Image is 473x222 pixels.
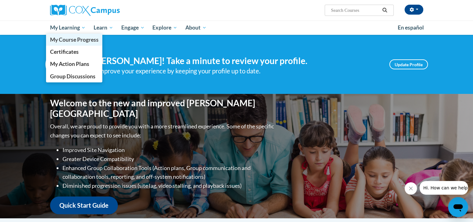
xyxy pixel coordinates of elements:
[152,24,177,31] span: Explore
[394,21,428,34] a: En español
[46,46,103,58] a: Certificates
[63,164,276,182] li: Enhanced Group Collaboration Tools (Action plans, Group communication and collaboration tools, re...
[398,24,424,31] span: En español
[405,182,417,195] iframe: Close message
[50,36,98,43] span: My Course Progress
[83,66,380,76] div: Help improve your experience by keeping your profile up to date.
[50,5,120,16] img: Cox Campus
[63,146,276,155] li: Improved Site Navigation
[46,21,90,35] a: My Learning
[117,21,149,35] a: Engage
[83,56,380,66] h4: Hi [PERSON_NAME]! Take a minute to review your profile.
[41,21,433,35] div: Main menu
[148,21,181,35] a: Explore
[46,58,103,70] a: My Action Plans
[50,98,276,119] h1: Welcome to the new and improved [PERSON_NAME][GEOGRAPHIC_DATA]
[50,49,78,55] span: Certificates
[330,7,380,14] input: Search Courses
[380,7,389,14] button: Search
[185,24,206,31] span: About
[50,61,89,67] span: My Action Plans
[45,50,73,78] img: Profile Image
[46,34,103,46] a: My Course Progress
[63,155,276,164] li: Greater Device Compatibility
[4,4,50,9] span: Hi. How can we help?
[90,21,117,35] a: Learn
[50,5,168,16] a: Cox Campus
[181,21,211,35] a: About
[63,181,276,190] li: Diminished progression issues (site lag, video stalling, and playback issues)
[405,5,423,15] button: Account Settings
[121,24,145,31] span: Engage
[420,181,468,195] iframe: Message from company
[50,73,95,80] span: Group Discussions
[389,59,428,69] a: Update Profile
[50,197,118,214] a: Quick Start Guide
[50,122,276,140] p: Overall, we are proud to provide you with a more streamlined experience. Some of the specific cha...
[448,197,468,217] iframe: Button to launch messaging window
[46,70,103,82] a: Group Discussions
[50,24,86,31] span: My Learning
[94,24,113,31] span: Learn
